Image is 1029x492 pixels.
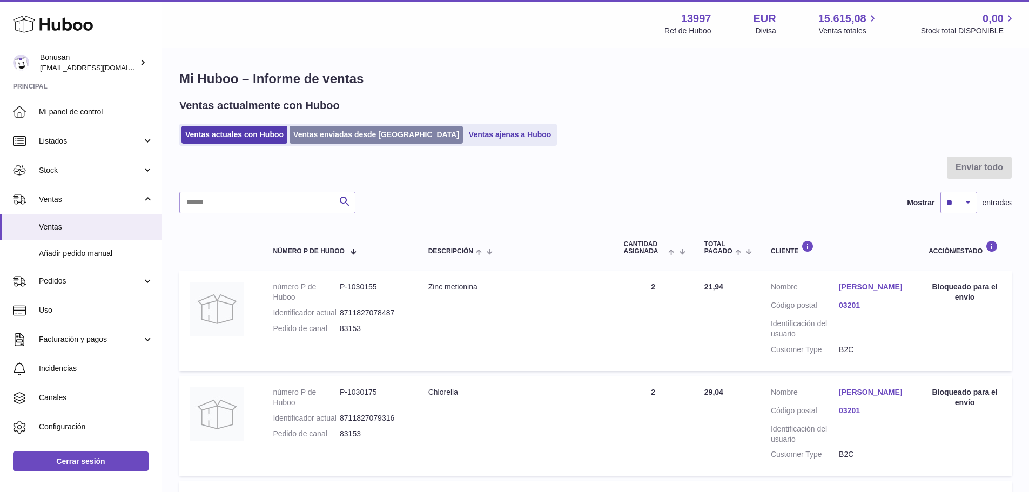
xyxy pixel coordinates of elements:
[839,449,907,460] dd: B2C
[39,334,142,345] span: Facturación y pagos
[39,393,153,403] span: Canales
[818,11,879,36] a: 15.615,08 Ventas totales
[623,241,665,255] span: Cantidad ASIGNADA
[704,388,723,396] span: 29,04
[273,323,340,334] dt: Pedido de canal
[340,323,407,334] dd: 83153
[753,11,776,26] strong: EUR
[340,429,407,439] dd: 83153
[771,282,839,295] dt: Nombre
[179,70,1012,87] h1: Mi Huboo – Informe de ventas
[704,241,732,255] span: Total pagado
[839,387,907,397] a: [PERSON_NAME]
[771,240,907,255] div: Cliente
[839,300,907,311] a: 03201
[921,11,1016,36] a: 0,00 Stock total DISPONIBLE
[428,248,473,255] span: Descripción
[771,387,839,400] dt: Nombre
[13,451,149,471] a: Cerrar sesión
[929,387,1001,408] div: Bloqueado para el envío
[273,429,340,439] dt: Pedido de canal
[39,222,153,232] span: Ventas
[818,11,866,26] span: 15.615,08
[40,52,137,73] div: Bonusan
[428,387,602,397] div: Chlorella
[613,271,693,370] td: 2
[839,345,907,355] dd: B2C
[704,282,723,291] span: 21,94
[39,194,142,205] span: Ventas
[340,413,407,423] dd: 8711827079316
[190,282,244,336] img: no-photo.jpg
[428,282,602,292] div: Zinc metionina
[340,282,407,302] dd: P-1030155
[983,11,1004,26] span: 0,00
[190,387,244,441] img: no-photo.jpg
[756,26,776,36] div: Divisa
[921,26,1016,36] span: Stock total DISPONIBLE
[273,248,344,255] span: número P de Huboo
[273,413,340,423] dt: Identificador actual
[771,424,839,444] dt: Identificación del usuario
[39,136,142,146] span: Listados
[39,107,153,117] span: Mi panel de control
[39,165,142,176] span: Stock
[839,282,907,292] a: [PERSON_NAME]
[771,449,839,460] dt: Customer Type
[983,198,1012,208] span: entradas
[181,126,287,144] a: Ventas actuales con Huboo
[39,248,153,259] span: Añadir pedido manual
[839,406,907,416] a: 03201
[929,240,1001,255] div: Acción/Estado
[13,55,29,71] img: info@bonusan.es
[290,126,463,144] a: Ventas enviadas desde [GEOGRAPHIC_DATA]
[465,126,555,144] a: Ventas ajenas a Huboo
[273,308,340,318] dt: Identificador actual
[340,308,407,318] dd: 8711827078487
[40,63,159,72] span: [EMAIL_ADDRESS][DOMAIN_NAME]
[39,422,153,432] span: Configuración
[929,282,1001,302] div: Bloqueado para el envío
[39,305,153,315] span: Uso
[771,406,839,419] dt: Código postal
[771,319,839,339] dt: Identificación del usuario
[273,282,340,302] dt: número P de Huboo
[681,11,711,26] strong: 13997
[39,363,153,374] span: Incidencias
[340,387,407,408] dd: P-1030175
[179,98,340,113] h2: Ventas actualmente con Huboo
[771,300,839,313] dt: Código postal
[273,387,340,408] dt: número P de Huboo
[39,276,142,286] span: Pedidos
[771,345,839,355] dt: Customer Type
[819,26,879,36] span: Ventas totales
[664,26,711,36] div: Ref de Huboo
[907,198,934,208] label: Mostrar
[613,376,693,476] td: 2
